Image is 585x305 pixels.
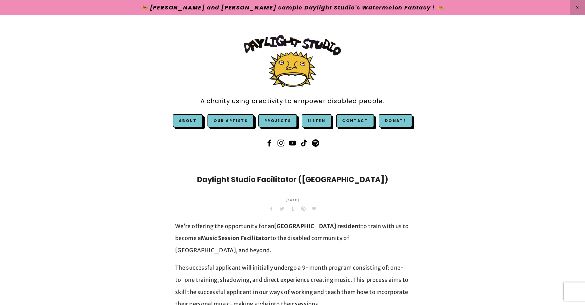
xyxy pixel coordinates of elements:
a: Donate [379,114,412,127]
a: Our Artists [207,114,254,127]
time: [DATE] [285,194,300,206]
img: Daylight Studio [244,34,341,87]
a: About [179,118,197,123]
a: A charity using creativity to empower disabled people. [200,94,384,108]
h1: Daylight Studio Facilitator ([GEOGRAPHIC_DATA]) [175,174,410,185]
strong: Music Session Facilitator [201,235,270,242]
a: Listen [308,118,325,123]
p: We’re offering the opportunity for an to train with us to become a to the disabled community of [... [175,220,410,257]
a: Projects [258,114,297,127]
a: Contact [336,114,374,127]
strong: [GEOGRAPHIC_DATA] resident [274,223,361,230]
